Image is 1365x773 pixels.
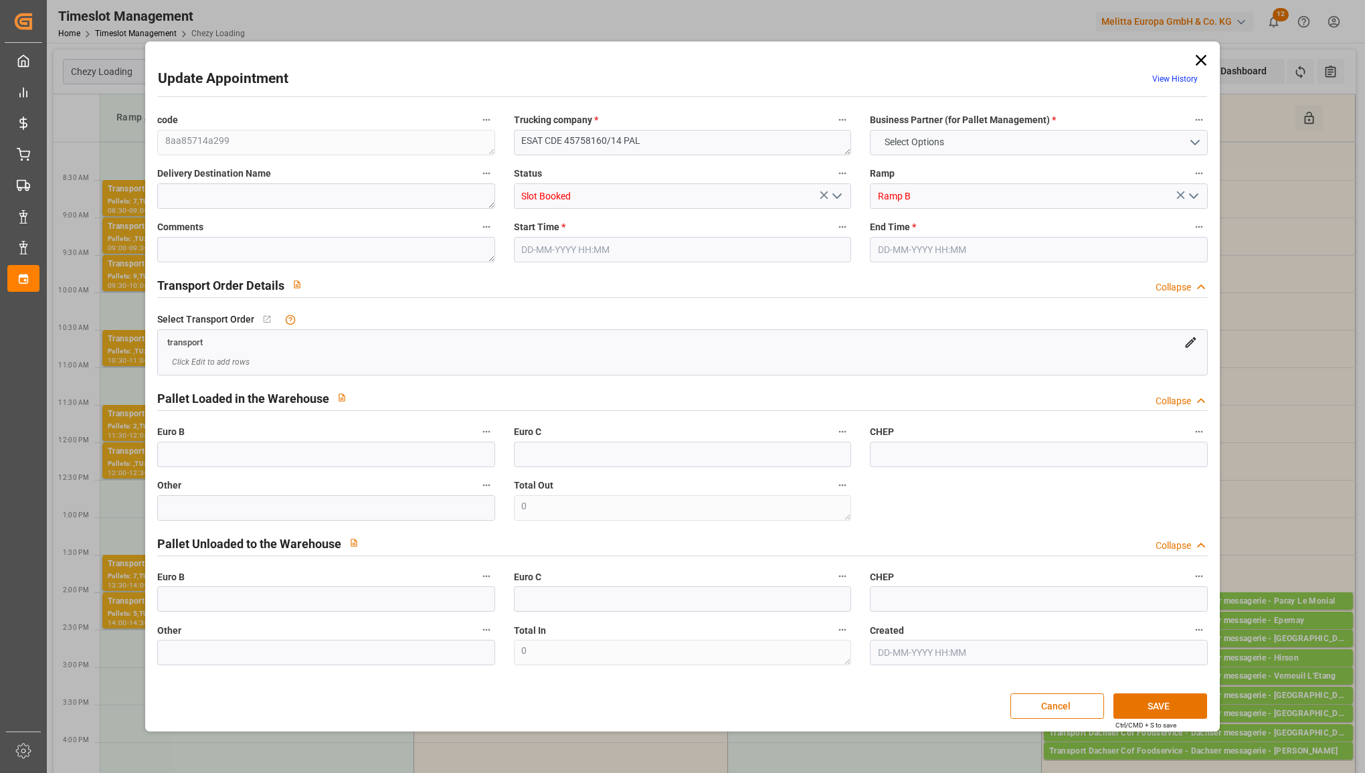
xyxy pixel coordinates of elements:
button: open menu [1182,186,1202,207]
button: Euro C [834,568,851,585]
button: Ramp [1190,165,1208,182]
div: Collapse [1156,539,1191,553]
h2: Pallet Loaded in the Warehouse [157,390,329,408]
button: Comments [478,218,495,236]
span: Total In [514,624,546,638]
h2: Update Appointment [158,68,288,90]
button: Delivery Destination Name [478,165,495,182]
span: Comments [157,220,203,234]
button: Created [1190,621,1208,638]
button: Start Time * [834,218,851,236]
div: Ctrl/CMD + S to save [1115,720,1176,730]
button: SAVE [1113,693,1207,719]
span: Status [514,167,542,181]
button: code [478,111,495,128]
h2: Pallet Unloaded to the Warehouse [157,535,341,553]
textarea: 8aa85714a299 [157,130,494,155]
button: Euro C [834,423,851,440]
input: DD-MM-YYYY HH:MM [870,237,1207,262]
span: End Time [870,220,916,234]
button: Status [834,165,851,182]
button: View description [284,272,310,297]
span: code [157,113,178,127]
span: Euro C [514,425,541,439]
button: CHEP [1190,568,1208,585]
button: Euro B [478,423,495,440]
button: End Time * [1190,218,1208,236]
span: Business Partner (for Pallet Management) [870,113,1056,127]
button: View description [341,530,367,555]
span: Click Edit to add rows [172,356,250,368]
a: transport [167,336,203,347]
button: open menu [826,186,846,207]
button: open menu [870,130,1207,155]
input: Type to search/select [870,183,1207,209]
div: Collapse [1156,280,1191,294]
input: DD-MM-YYYY HH:MM [870,640,1207,665]
span: Created [870,624,904,638]
span: Euro B [157,570,185,584]
h2: Transport Order Details [157,276,284,294]
input: Type to search/select [514,183,851,209]
textarea: ESAT CDE 45758160/14 PAL [514,130,851,155]
button: Euro B [478,568,495,585]
span: Ramp [870,167,895,181]
button: CHEP [1190,423,1208,440]
span: Total Out [514,479,553,493]
span: Euro B [157,425,185,439]
button: Other [478,621,495,638]
button: Business Partner (for Pallet Management) * [1190,111,1208,128]
span: Other [157,624,181,638]
input: DD-MM-YYYY HH:MM [514,237,851,262]
span: CHEP [870,425,894,439]
button: View description [329,385,355,410]
span: Select Options [878,135,951,149]
span: Delivery Destination Name [157,167,271,181]
textarea: 0 [514,495,851,521]
span: Other [157,479,181,493]
span: Start Time [514,220,565,234]
button: Cancel [1010,693,1104,719]
span: Euro C [514,570,541,584]
textarea: 0 [514,640,851,665]
button: Trucking company * [834,111,851,128]
span: transport [167,337,203,347]
button: Total Out [834,477,851,494]
a: View History [1152,74,1198,84]
span: CHEP [870,570,894,584]
span: Trucking company [514,113,598,127]
button: Other [478,477,495,494]
div: Collapse [1156,394,1191,408]
button: Total In [834,621,851,638]
span: Select Transport Order [157,313,254,327]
